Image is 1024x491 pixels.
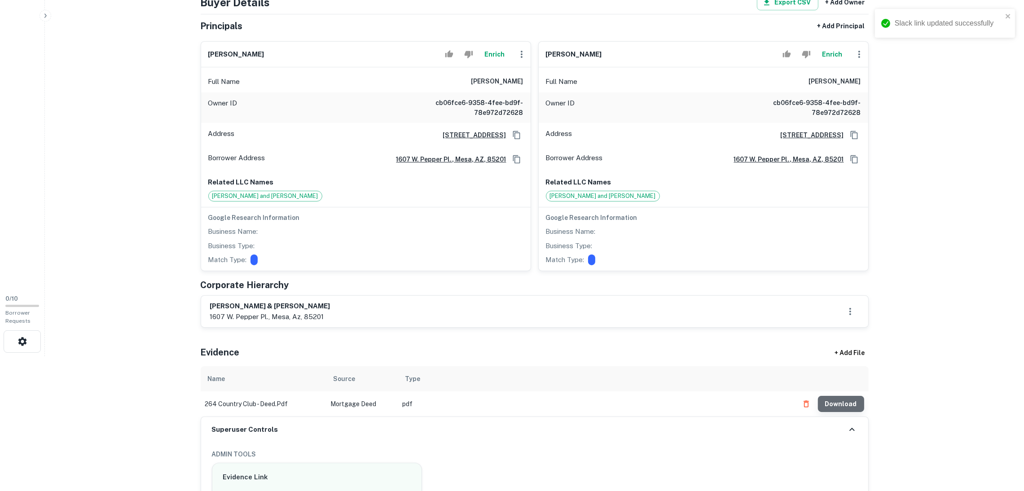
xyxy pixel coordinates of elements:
[405,373,421,384] div: Type
[727,154,844,164] a: 1607 w. pepper pl., mesa, AZ, 85201
[546,128,572,142] p: Address
[416,98,523,118] h6: cb06fce6-9358-4fee-bd9f-78e972d72628
[753,98,861,118] h6: cb06fce6-9358-4fee-bd9f-78e972d72628
[208,98,237,118] p: Owner ID
[480,45,509,63] button: Enrich
[798,397,814,411] button: Delete file
[814,18,869,34] button: + Add Principal
[210,301,330,311] h6: [PERSON_NAME] & [PERSON_NAME]
[546,98,575,118] p: Owner ID
[212,425,278,435] h6: Superuser Controls
[212,449,857,459] h6: ADMIN TOOLS
[201,366,326,391] th: Name
[5,310,31,324] span: Borrower Requests
[398,391,794,416] td: pdf
[436,130,506,140] a: [STREET_ADDRESS]
[201,19,243,33] h5: Principals
[208,373,225,384] div: Name
[208,213,523,223] h6: Google Research Information
[210,311,330,322] p: 1607 w. pepper pl., mesa, az, 85201
[398,366,794,391] th: Type
[546,76,578,87] p: Full Name
[201,346,240,359] h5: Evidence
[510,153,523,166] button: Copy Address
[208,241,255,251] p: Business Type:
[208,254,247,265] p: Match Type:
[1005,13,1011,21] button: close
[818,345,881,361] div: + Add File
[546,192,659,201] span: [PERSON_NAME] and [PERSON_NAME]
[326,391,398,416] td: Mortgage Deed
[546,153,603,166] p: Borrower Address
[326,366,398,391] th: Source
[471,76,523,87] h6: [PERSON_NAME]
[208,49,264,60] h6: [PERSON_NAME]
[895,18,1002,29] div: Slack link updated successfully
[461,45,476,63] button: Reject
[979,419,1024,462] iframe: Chat Widget
[208,177,523,188] p: Related LLC Names
[441,45,457,63] button: Accept
[809,76,861,87] h6: [PERSON_NAME]
[848,153,861,166] button: Copy Address
[209,192,322,201] span: [PERSON_NAME] and [PERSON_NAME]
[208,153,265,166] p: Borrower Address
[208,76,240,87] p: Full Name
[334,373,356,384] div: Source
[546,49,602,60] h6: [PERSON_NAME]
[546,226,596,237] p: Business Name:
[546,254,585,265] p: Match Type:
[5,295,18,302] span: 0 / 10
[546,213,861,223] h6: Google Research Information
[818,45,847,63] button: Enrich
[208,226,258,237] p: Business Name:
[818,396,864,412] button: Download
[389,154,506,164] a: 1607 w. pepper pl., mesa, AZ, 85201
[779,45,795,63] button: Accept
[201,278,289,292] h5: Corporate Hierarchy
[848,128,861,142] button: Copy Address
[223,472,411,482] h6: Evidence Link
[546,241,593,251] p: Business Type:
[201,391,326,416] td: 264 country club - deed.pdf
[798,45,814,63] button: Reject
[208,128,235,142] p: Address
[546,177,861,188] p: Related LLC Names
[510,128,523,142] button: Copy Address
[773,130,844,140] a: [STREET_ADDRESS]
[201,366,869,416] div: scrollable content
